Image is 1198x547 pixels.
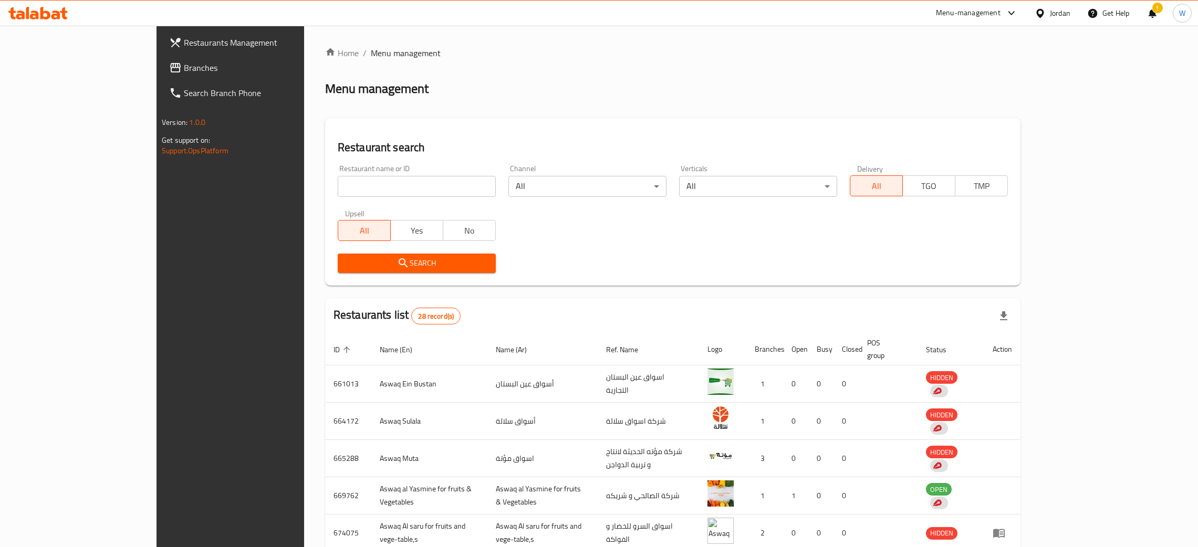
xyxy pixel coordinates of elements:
[926,483,952,496] span: OPEN
[699,333,746,365] th: Logo
[783,333,808,365] th: Open
[338,254,496,273] button: Search
[496,343,540,356] span: Name (Ar)
[707,518,734,544] img: Aswaq Al saru for fruits and vege-table,s
[598,477,699,514] td: شركة الصالحي و شريكه
[161,80,357,106] a: Search Branch Phone
[1050,7,1070,19] div: Jordan
[808,333,834,365] th: Busy
[679,176,837,197] div: All
[746,440,783,477] td: 3
[161,55,357,80] a: Branches
[783,440,808,477] td: 0
[412,311,460,321] span: 28 record(s)
[162,144,228,157] a: Support.OpsPlatform
[338,176,496,197] input: Search for restaurant name or ID..
[371,365,487,403] td: Aswaq Ein Bustan
[960,178,1004,194] span: TMP
[363,47,367,59] li: /
[926,409,957,421] span: HIDDEN
[955,175,1008,196] button: TMP
[930,459,948,472] div: Indicates that the vendor menu management has been moved to DH Catalog service
[184,61,348,74] span: Branches
[334,343,353,356] span: ID
[926,483,952,496] div: OPEN
[162,115,187,129] span: Version:
[487,440,598,477] td: اسواق مؤتة
[606,343,652,356] span: Ref. Name
[371,47,441,59] span: Menu management
[161,30,357,55] a: Restaurants Management
[808,440,834,477] td: 0
[867,336,905,362] span: POS group
[371,403,487,440] td: Aswaq Sulala
[926,343,960,356] span: Status
[932,386,942,396] img: delivery hero logo
[746,403,783,440] td: 1
[184,87,348,99] span: Search Branch Phone
[936,7,1001,19] div: Menu-management
[411,308,461,324] div: Total records count
[855,178,899,194] span: All
[808,403,834,440] td: 0
[902,175,955,196] button: TGO
[834,403,859,440] td: 0
[932,498,942,508] img: delivery hero logo
[371,440,487,477] td: Aswaq Muta
[390,220,443,241] button: Yes
[487,365,598,403] td: أسواق عين البستان
[334,307,461,324] h2: Restaurants list
[746,477,783,514] td: 1
[834,365,859,403] td: 0
[926,527,957,540] div: HIDDEN
[345,209,364,217] label: Upsell
[926,371,957,384] div: HIDDEN
[707,480,734,507] img: Aswaq al Yasmine for fruits & Vegetables
[746,365,783,403] td: 1
[926,446,957,458] span: HIDDEN
[746,333,783,365] th: Branches
[707,443,734,469] img: Aswaq Muta
[808,477,834,514] td: 0
[783,477,808,514] td: 1
[189,115,205,129] span: 1.0.0
[325,47,1020,59] nav: breadcrumb
[1179,7,1185,19] span: W
[926,446,957,458] div: HIDDEN
[991,303,1016,329] div: Export file
[834,440,859,477] td: 0
[447,223,492,238] span: No
[162,133,210,147] span: Get support on:
[857,165,883,172] label: Delivery
[342,223,387,238] span: All
[926,372,957,384] span: HIDDEN
[850,175,903,196] button: All
[395,223,439,238] span: Yes
[338,140,1008,155] h2: Restaurant search
[984,333,1020,365] th: Action
[325,80,429,97] h2: Menu management
[930,422,948,435] div: Indicates that the vendor menu management has been moved to DH Catalog service
[184,36,348,49] span: Restaurants Management
[371,477,487,514] td: Aswaq al Yasmine for fruits & Vegetables
[346,257,487,270] span: Search
[932,424,942,433] img: delivery hero logo
[487,477,598,514] td: Aswaq al Yasmine for fruits & Vegetables
[508,176,666,197] div: All
[834,333,859,365] th: Closed
[930,385,948,397] div: Indicates that the vendor menu management has been moved to DH Catalog service
[598,403,699,440] td: شركة اسواق سلالة
[380,343,426,356] span: Name (En)
[783,403,808,440] td: 0
[598,440,699,477] td: شركة مؤته الحديثة لانتاج و تربية الدواجن
[834,477,859,514] td: 0
[932,461,942,470] img: delivery hero logo
[930,497,948,509] div: Indicates that the vendor menu management has been moved to DH Catalog service
[598,365,699,403] td: اسواق عين البستان التجارية
[707,406,734,432] img: Aswaq Sulala
[707,369,734,395] img: Aswaq Ein Bustan
[808,365,834,403] td: 0
[783,365,808,403] td: 0
[338,220,391,241] button: All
